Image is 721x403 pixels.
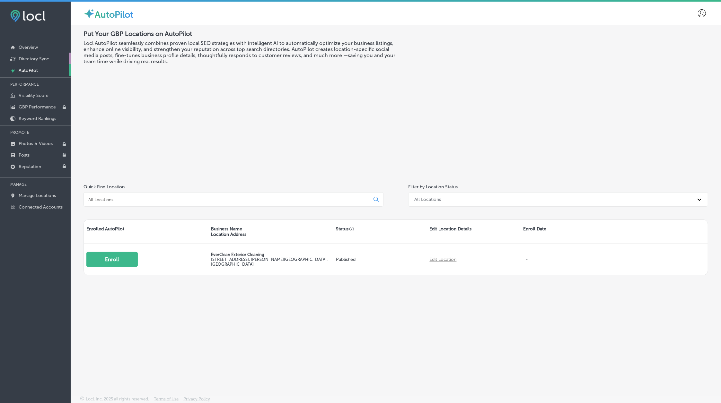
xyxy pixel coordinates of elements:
[19,68,38,73] p: AutoPilot
[86,252,138,267] button: Enroll
[19,204,63,210] p: Connected Accounts
[427,220,521,244] div: Edit Location Details
[84,40,396,64] h3: Locl AutoPilot seamlessly combines proven local SEO strategies with intelligent AI to automatical...
[19,45,38,50] p: Overview
[84,184,125,190] label: Quick Find Location
[19,141,53,146] p: Photos & Videos
[19,164,41,169] p: Reputation
[414,197,441,202] div: All Locations
[209,220,334,244] div: Business Name Location Address
[84,220,209,244] div: Enrolled AutoPilot
[88,197,368,202] input: All Locations
[84,30,396,38] h2: Put Your GBP Locations on AutoPilot
[19,116,56,121] p: Keyword Rankings
[19,104,56,110] p: GBP Performance
[521,220,614,244] div: Enroll Date
[458,30,708,170] iframe: Locl: AutoPilot Overview
[333,220,427,244] div: Status
[95,9,133,20] label: AutoPilot
[19,152,30,158] p: Posts
[336,257,424,262] p: Published
[19,93,48,98] p: Visibility Score
[19,193,56,198] p: Manage Locations
[86,397,149,401] p: Locl, Inc. 2025 all rights reserved.
[211,252,331,257] p: EverClean Exterior Cleaning
[523,250,538,269] p: -
[430,257,457,262] a: Edit Location
[84,8,95,19] img: autopilot-icon
[211,257,328,267] label: [STREET_ADDRESS] , [PERSON_NAME][GEOGRAPHIC_DATA], [GEOGRAPHIC_DATA]
[408,184,458,190] label: Filter by Location Status
[10,10,46,22] img: fda3e92497d09a02dc62c9cd864e3231.png
[19,56,49,62] p: Directory Sync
